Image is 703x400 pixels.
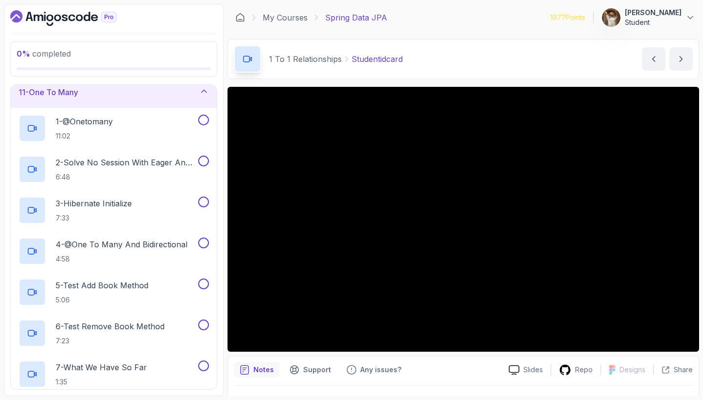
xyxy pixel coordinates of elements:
[56,157,196,168] p: 2 - Solve No Session With Eager And Fetch
[19,279,209,306] button: 5-Test Add Book Method5:06
[351,53,403,65] p: Studentidcard
[19,360,209,388] button: 7-What We Have So Far1:35
[550,13,585,22] p: 1977 Points
[253,365,274,375] p: Notes
[642,47,665,71] button: previous content
[523,365,543,375] p: Slides
[625,8,682,18] p: [PERSON_NAME]
[56,172,196,182] p: 6:48
[674,365,693,375] p: Share
[234,362,280,378] button: notes button
[575,365,593,375] p: Repo
[56,116,113,127] p: 1 - @Onetomany
[19,238,209,265] button: 4-@One To Many And Bidirectional4:58
[341,362,407,378] button: Feedback button
[19,197,209,224] button: 3-Hibernate Initialize7:33
[235,13,245,22] a: Dashboard
[56,254,187,264] p: 4:58
[19,115,209,142] button: 1-@Onetomany11:02
[56,361,147,373] p: 7 - What We Have So Far
[56,295,148,305] p: 5:06
[17,49,30,59] span: 0 %
[19,156,209,183] button: 2-Solve No Session With Eager And Fetch6:48
[620,365,645,375] p: Designs
[227,87,699,352] iframe: 2 - StudentIdCard
[11,77,217,108] button: 11-One To Many
[19,320,209,347] button: 6-Test Remove Book Method7:23
[56,280,148,291] p: 5 - Test Add Book Method
[602,8,620,27] img: user profile image
[10,10,139,26] a: Dashboard
[56,239,187,250] p: 4 - @One To Many And Bidirectional
[56,198,132,209] p: 3 - Hibernate Initialize
[501,365,551,375] a: Slides
[56,131,113,141] p: 11:02
[653,365,693,375] button: Share
[17,49,71,59] span: completed
[669,47,693,71] button: next content
[284,362,337,378] button: Support button
[56,213,132,223] p: 7:33
[269,53,342,65] p: 1 To 1 Relationships
[19,86,78,98] h3: 11 - One To Many
[551,364,600,376] a: Repo
[360,365,401,375] p: Any issues?
[56,320,165,332] p: 6 - Test Remove Book Method
[325,12,387,23] p: Spring Data JPA
[56,336,165,346] p: 7:23
[56,377,147,387] p: 1:35
[625,18,682,27] p: Student
[303,365,331,375] p: Support
[601,8,695,27] button: user profile image[PERSON_NAME]Student
[263,12,308,23] a: My Courses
